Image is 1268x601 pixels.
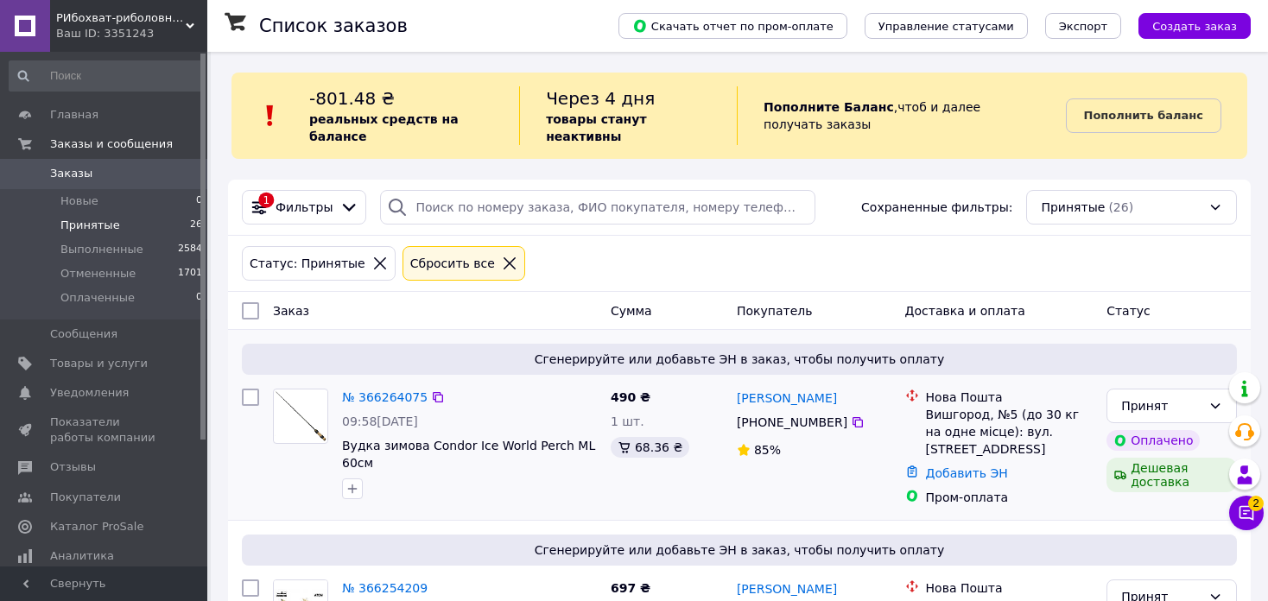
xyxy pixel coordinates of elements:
span: Выполненные [60,242,143,257]
span: Заказы и сообщения [50,136,173,152]
span: 09:58[DATE] [342,414,418,428]
img: :exclamation: [257,103,283,129]
span: Создать заказ [1152,20,1237,33]
div: Статус: Принятые [246,254,369,273]
b: товары станут неактивны [546,112,646,143]
div: Ваш ID: 3351243 [56,26,207,41]
span: Скачать отчет по пром-оплате [632,18,834,34]
a: Добавить ЭН [926,466,1008,480]
input: Поиск по номеру заказа, ФИО покупателя, номеру телефона, Email, номеру накладной [380,190,815,225]
div: Нова Пошта [926,579,1094,597]
span: Сообщения [50,326,117,342]
span: Показатели работы компании [50,414,160,446]
span: 85% [754,443,781,457]
a: Пополнить баланс [1066,98,1221,133]
a: № 366264075 [342,390,428,404]
span: Отмененные [60,266,136,282]
b: Пополнить баланс [1084,109,1203,122]
div: Пром-оплата [926,489,1094,506]
button: Экспорт [1045,13,1121,39]
span: Сгенерируйте или добавьте ЭН в заказ, чтобы получить оплату [249,351,1230,368]
button: Управление статусами [865,13,1028,39]
span: Товары и услуги [50,356,148,371]
span: Сумма [611,304,652,318]
span: 490 ₴ [611,390,650,404]
span: РИбохват-риболовный магазин [56,10,186,26]
div: Принят [1121,396,1201,415]
span: Принятые [60,218,120,233]
span: 2 [1248,496,1264,511]
a: Вудка зимова Condor Ice World Perch ML 60см [342,439,595,470]
span: Фильтры [276,199,333,216]
button: Чат с покупателем2 [1229,496,1264,530]
span: Заказ [273,304,309,318]
b: Пополните Баланс [764,100,894,114]
a: [PERSON_NAME] [737,389,837,407]
div: , чтоб и далее получать заказы [737,86,1065,145]
b: реальных средств на балансе [309,112,459,143]
span: 1701 [178,266,202,282]
span: Заказы [50,166,92,181]
span: Новые [60,193,98,209]
span: -801.48 ₴ [309,88,395,109]
a: [PERSON_NAME] [737,580,837,598]
img: Фото товару [274,391,327,442]
a: № 366254209 [342,581,428,595]
div: Сбросить все [407,254,498,273]
span: Уведомления [50,385,129,401]
span: 0 [196,290,202,306]
span: Покупатели [50,490,121,505]
span: Сохраненные фильтры: [861,199,1012,216]
span: 0 [196,193,202,209]
span: Принятые [1041,199,1105,216]
span: 1 шт. [611,414,644,428]
a: Фото товару [273,389,328,444]
span: 26 [190,218,202,233]
button: Скачать отчет по пром-оплате [618,13,847,39]
div: [PHONE_NUMBER] [733,410,851,434]
input: Поиск [9,60,204,92]
a: Создать заказ [1121,18,1251,32]
span: Сгенерируйте или добавьте ЭН в заказ, чтобы получить оплату [249,541,1230,559]
span: Доставка и оплата [905,304,1025,318]
div: Вишгород, №5 (до 30 кг на одне місце): вул. [STREET_ADDRESS] [926,406,1094,458]
span: Экспорт [1059,20,1107,33]
span: Отзывы [50,459,96,475]
span: 697 ₴ [611,581,650,595]
div: Дешевая доставка [1106,458,1237,492]
span: Главная [50,107,98,123]
h1: Список заказов [259,16,408,36]
span: Управление статусами [878,20,1014,33]
span: Каталог ProSale [50,519,143,535]
button: Создать заказ [1138,13,1251,39]
span: Через 4 дня [546,88,655,109]
span: Аналитика [50,548,114,564]
span: 2584 [178,242,202,257]
div: 68.36 ₴ [611,437,689,458]
span: (26) [1108,200,1133,214]
span: Оплаченные [60,290,135,306]
div: Нова Пошта [926,389,1094,406]
div: Оплачено [1106,430,1200,451]
span: Статус [1106,304,1151,318]
span: Покупатель [737,304,813,318]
